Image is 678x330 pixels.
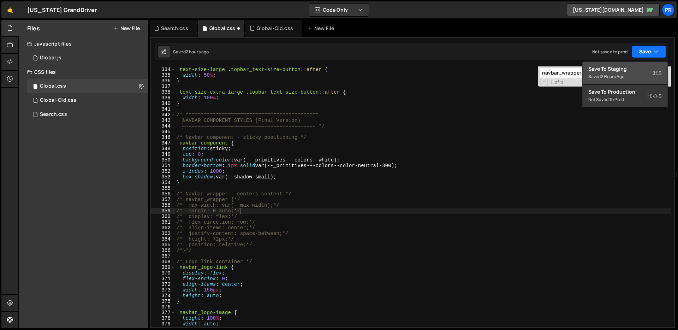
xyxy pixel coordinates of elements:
div: 356 [151,191,175,197]
div: 342 [151,112,175,118]
span: 1 of 4 [548,79,566,85]
div: Global-Old.css [257,25,293,32]
div: Global.js [40,55,61,61]
div: 358 [151,202,175,208]
div: 374 [151,293,175,299]
div: Not saved to prod [592,49,628,55]
button: New File [113,25,140,31]
div: 16777/46659.css [27,107,148,122]
div: 340 [151,101,175,106]
div: 377 [151,310,175,316]
div: 378 [151,316,175,321]
div: 348 [151,146,175,152]
div: 334 [151,67,175,72]
div: 365 [151,242,175,248]
div: 347 [151,140,175,146]
div: 337 [151,84,175,89]
a: PR [662,4,674,16]
div: New File [307,25,337,32]
div: 361 [151,219,175,225]
div: 371 [151,276,175,282]
div: 359 [151,208,175,214]
div: Search.css [40,111,67,118]
button: Save [632,45,666,58]
div: Global-Old.css [40,97,76,104]
div: 338 [151,89,175,95]
div: 16777/45843.js [27,51,148,65]
div: 350 [151,157,175,163]
div: 370 [151,270,175,276]
div: 367 [151,253,175,259]
div: Saved [588,72,662,81]
div: 376 [151,304,175,310]
div: Not saved to prod [588,95,662,104]
div: 343 [151,118,175,123]
div: 2 hours ago [601,73,624,79]
div: [US_STATE] GrandDriver [27,6,97,14]
a: 🤙 [1,1,19,18]
span: Toggle Replace mode [540,79,548,85]
div: Saved [173,49,209,55]
div: 369 [151,265,175,270]
h2: Files [27,24,40,32]
a: [US_STATE][DOMAIN_NAME] [567,4,660,16]
div: 344 [151,123,175,129]
div: 355 [151,185,175,191]
button: Save to StagingS Saved2 hours ago [583,62,667,85]
button: Save to ProductionS Not saved to prod [583,85,667,108]
div: 372 [151,282,175,287]
div: CSS files [19,65,148,79]
div: 351 [151,163,175,169]
div: 366 [151,248,175,253]
div: 16777/45852.css [27,93,148,107]
div: 349 [151,152,175,157]
div: 2 hours ago [186,49,209,55]
div: Global.css [40,83,66,89]
div: 362 [151,225,175,231]
div: Global.css [209,25,236,32]
div: 335 [151,72,175,78]
div: 354 [151,180,175,185]
div: 345 [151,129,175,135]
div: 379 [151,321,175,327]
div: 352 [151,169,175,174]
span: S [653,70,662,77]
div: 336 [151,78,175,84]
div: 339 [151,95,175,101]
div: 357 [151,197,175,202]
div: Save to Production [588,88,662,95]
div: 364 [151,236,175,242]
div: 341 [151,106,175,112]
div: 353 [151,174,175,180]
div: 373 [151,287,175,293]
div: Javascript files [19,37,148,51]
button: Code Only [309,4,369,16]
div: 368 [151,259,175,265]
div: Search.css [161,25,188,32]
div: 346 [151,135,175,140]
div: 360 [151,214,175,219]
div: 363 [151,231,175,236]
span: S [647,93,662,100]
div: 375 [151,299,175,304]
input: Search for [540,68,628,78]
div: 16777/46651.css [27,79,148,93]
div: Save to Staging [588,65,662,72]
